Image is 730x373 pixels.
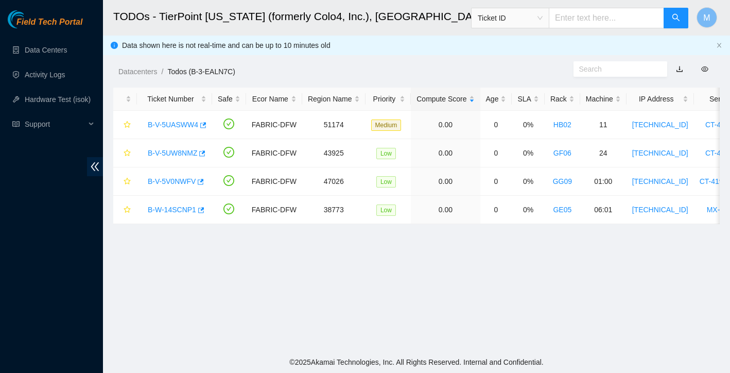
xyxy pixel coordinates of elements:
span: close [716,42,722,48]
td: 0 [480,139,512,167]
span: check-circle [223,175,234,186]
td: 06:01 [580,196,627,224]
a: B-V-5V0NWFV [148,177,196,185]
td: 0% [512,111,544,139]
td: 0 [480,167,512,196]
td: 24 [580,139,627,167]
a: GG09 [553,177,572,185]
td: 0.00 [411,167,480,196]
a: Akamai TechnologiesField Tech Portal [8,19,82,32]
button: star [119,173,131,190]
span: Support [25,114,85,134]
span: Ticket ID [478,10,543,26]
td: FABRIC-DFW [246,167,302,196]
button: M [697,7,717,28]
td: 0% [512,139,544,167]
a: Activity Logs [25,71,65,79]
a: B-W-14SCNP1 [148,206,196,214]
span: star [124,121,131,129]
button: search [664,8,688,28]
span: check-circle [223,204,234,214]
span: M [703,11,710,24]
span: Low [376,148,396,159]
a: Data Centers [25,46,67,54]
button: download [668,61,691,77]
td: 0 [480,111,512,139]
td: FABRIC-DFW [246,111,302,139]
a: B-V-5UASWW4 [148,121,198,129]
button: star [119,116,131,133]
span: Medium [371,120,402,131]
button: star [119,201,131,218]
td: 0.00 [411,196,480,224]
footer: © 2025 Akamai Technologies, Inc. All Rights Reserved. Internal and Confidential. [103,351,730,373]
a: [TECHNICAL_ID] [632,177,688,185]
td: 51174 [302,111,366,139]
td: 0.00 [411,111,480,139]
td: 0 [480,196,512,224]
span: eye [701,65,708,73]
input: Search [579,63,654,75]
button: star [119,145,131,161]
img: Akamai Technologies [8,10,52,28]
a: Todos (B-3-EALN7C) [167,67,235,76]
span: read [12,121,20,128]
span: star [124,149,131,158]
td: 01:00 [580,167,627,196]
td: 47026 [302,167,366,196]
a: Datacenters [118,67,157,76]
a: B-V-5UW8NMZ [148,149,197,157]
span: Low [376,205,396,216]
a: GF06 [553,149,571,157]
td: FABRIC-DFW [246,139,302,167]
a: [TECHNICAL_ID] [632,121,688,129]
td: 38773 [302,196,366,224]
span: check-circle [223,118,234,129]
td: 43925 [302,139,366,167]
td: FABRIC-DFW [246,196,302,224]
td: 0% [512,196,544,224]
span: / [161,67,163,76]
input: Enter text here... [549,8,664,28]
td: 0% [512,167,544,196]
button: close [716,42,722,49]
span: double-left [87,157,103,176]
span: Low [376,176,396,188]
a: GE05 [553,206,571,214]
span: star [124,178,131,186]
span: check-circle [223,147,234,158]
td: 0.00 [411,139,480,167]
span: Field Tech Portal [16,18,82,27]
a: [TECHNICAL_ID] [632,206,688,214]
a: [TECHNICAL_ID] [632,149,688,157]
span: star [124,206,131,214]
a: Hardware Test (isok) [25,95,91,104]
span: search [672,13,680,23]
td: 11 [580,111,627,139]
a: HB02 [553,121,571,129]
